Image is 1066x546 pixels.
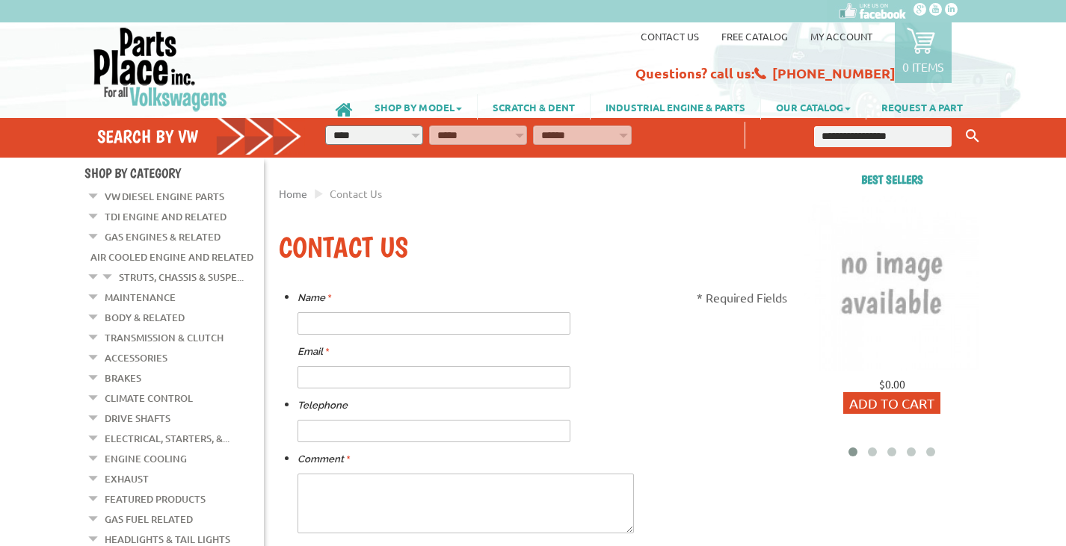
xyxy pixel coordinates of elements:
[105,348,167,367] a: Accessories
[810,30,872,43] a: My Account
[279,230,787,266] h1: Contact Us
[105,207,227,226] a: TDI Engine and Related
[478,94,590,120] a: SCRATCH & DENT
[84,165,264,181] h4: Shop By Category
[119,267,244,287] a: Struts, Chassis & Suspe...
[105,288,176,307] a: Maintenance
[298,397,348,415] label: Telephone
[105,388,193,408] a: Climate Control
[105,187,224,206] a: VW Diesel Engine Parts
[802,173,982,187] h2: Best sellers
[105,227,221,246] a: Gas Engines & Related
[761,94,866,120] a: OUR CATALOG
[866,94,978,120] a: REQUEST A PART
[879,377,905,391] span: $0.00
[641,30,699,43] a: Contact us
[105,469,149,488] a: Exhaust
[90,247,253,267] a: Air Cooled Engine and Related
[105,449,187,468] a: Engine Cooling
[105,429,229,448] a: Electrical, Starters, &...
[961,124,984,149] button: Keyword Search
[697,288,787,306] p: * Required Fields
[298,343,329,361] label: Email
[105,308,185,327] a: Body & Related
[721,30,788,43] a: Free Catalog
[298,289,331,307] label: Name
[105,489,206,509] a: Featured Products
[902,59,944,74] p: 0 items
[895,22,952,83] a: 0 items
[105,409,170,428] a: Drive Shafts
[330,187,382,200] span: Contact Us
[105,509,193,529] a: Gas Fuel Related
[298,450,350,468] label: Comment
[849,395,934,411] span: Add to Cart
[591,94,760,120] a: INDUSTRIAL ENGINE & PARTS
[97,125,302,147] h4: Search by VW
[105,328,224,347] a: Transmission & Clutch
[360,94,477,120] a: SHOP BY MODEL
[843,392,940,414] button: Add to Cart
[105,368,141,388] a: Brakes
[279,187,307,200] a: Home
[92,26,229,112] img: Parts Place Inc!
